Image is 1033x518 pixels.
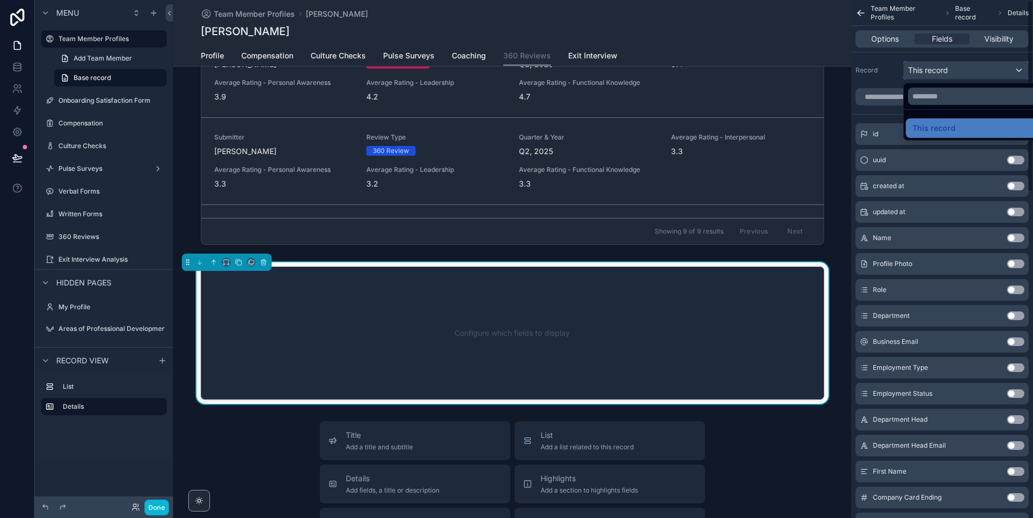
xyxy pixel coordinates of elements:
a: Pulse Surveys [383,46,435,68]
span: Culture Checks [311,50,366,61]
span: Details [346,473,439,484]
span: 360 Reviews [503,50,551,61]
span: Pulse Surveys [383,50,435,61]
span: Add a title and subtitle [346,443,413,451]
a: Team Member Profiles [201,9,295,19]
a: Culture Checks [311,46,366,68]
span: Exit Interview [568,50,617,61]
button: HighlightsAdd a section to highlights fields [515,464,705,503]
span: Add a section to highlights fields [541,486,638,495]
button: ListAdd a list related to this record [515,421,705,460]
a: Compensation [241,46,293,68]
a: Profile [201,46,224,68]
h1: [PERSON_NAME] [201,24,289,39]
a: Coaching [452,46,486,68]
span: Profile [201,50,224,61]
button: TitleAdd a title and subtitle [320,421,510,460]
span: Coaching [452,50,486,61]
span: This record [912,122,956,135]
span: Add fields, a title or description [346,486,439,495]
span: Add a list related to this record [541,443,634,451]
span: Team Member Profiles [214,9,295,19]
span: Title [346,430,413,441]
a: Exit Interview [568,46,617,68]
span: List [541,430,634,441]
div: Configure which fields to display [219,284,806,382]
span: Compensation [241,50,293,61]
button: DetailsAdd fields, a title or description [320,464,510,503]
a: [PERSON_NAME] [306,9,368,19]
span: Highlights [541,473,638,484]
a: 360 Reviews [503,46,551,67]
